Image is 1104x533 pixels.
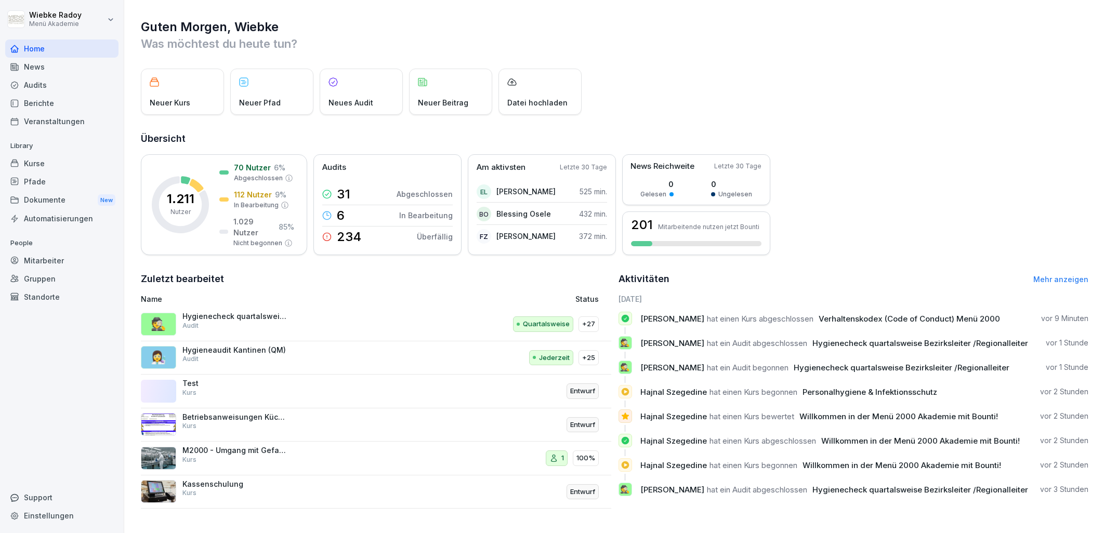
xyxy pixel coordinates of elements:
[5,488,119,507] div: Support
[141,294,438,304] p: Name
[141,447,176,470] img: dssva556e3cgduke16rcbj2v.png
[496,208,551,219] p: Blessing Osele
[620,336,630,350] p: 🕵️
[1046,338,1088,348] p: vor 1 Stunde
[523,319,570,329] p: Quartalsweise
[819,314,1000,324] span: Verhaltenskodex (Code of Conduct) Menü 2000
[233,238,282,248] p: Nicht begonnen
[29,11,82,20] p: Wiebke Radoy
[709,436,816,446] span: hat einen Kurs abgeschlossen
[707,363,788,372] span: hat ein Audit begonnen
[1040,411,1088,421] p: vor 2 Stunden
[182,354,199,364] p: Audit
[141,272,611,286] h2: Zuletzt bearbeitet
[5,191,119,210] a: DokumenteNew
[803,460,1001,470] span: Willkommen in der Menü 2000 Akademie mit Bounti!
[5,235,119,251] p: People
[167,193,194,205] p: 1.211
[141,375,611,408] a: TestKursEntwurf
[182,412,286,422] p: Betriebsanweisungen Küchengeräte
[477,162,525,174] p: Am aktivsten
[5,94,119,112] a: Berichte
[337,209,345,222] p: 6
[640,190,666,199] p: Gelesen
[582,353,595,363] p: +25
[709,460,797,470] span: hat einen Kurs begonnen
[711,179,752,190] p: 0
[707,338,807,348] span: hat ein Audit abgeschlossen
[182,455,196,464] p: Kurs
[5,209,119,228] div: Automatisierungen
[1040,484,1088,495] p: vor 3 Stunden
[477,207,491,221] div: BO
[5,507,119,525] div: Einstellungen
[5,76,119,94] a: Audits
[709,411,794,421] span: hat einen Kurs bewertet
[1040,387,1088,397] p: vor 2 Stunden
[141,131,1088,146] h2: Übersicht
[619,272,669,286] h2: Aktivitäten
[141,475,611,509] a: KassenschulungKursEntwurf
[575,294,599,304] p: Status
[141,35,1088,52] p: Was möchtest du heute tun?
[239,97,281,108] p: Neuer Pfad
[570,420,595,430] p: Entwurf
[5,58,119,76] a: News
[5,138,119,154] p: Library
[560,163,607,172] p: Letzte 30 Tage
[5,39,119,58] div: Home
[141,442,611,475] a: M2000 - Umgang mit GefahrstoffenKurs1100%
[182,421,196,431] p: Kurs
[5,288,119,306] a: Standorte
[1033,275,1088,284] a: Mehr anzeigen
[5,154,119,172] a: Kurse
[182,312,286,321] p: Hygienecheck quartalsweise Bezirksleiter /Regionalleiter
[812,485,1028,495] span: Hygienecheck quartalsweise Bezirksleiter /Regionalleiter
[631,219,653,231] h3: 201
[707,314,813,324] span: hat einen Kurs abgeschlossen
[5,172,119,191] a: Pfade
[561,453,564,463] p: 1
[397,189,453,199] p: Abgeschlossen
[141,413,176,436] img: fo1sisimhtzdww2xxsvhvhop.png
[821,436,1020,446] span: Willkommen in der Menü 2000 Akademie mit Bounti!
[640,387,707,397] span: Hajnal Szegedine
[141,408,611,442] a: Betriebsanweisungen KüchengeräteKursEntwurf
[718,190,752,199] p: Ungelesen
[5,112,119,130] a: Veranstaltungen
[570,487,595,497] p: Entwurf
[477,184,491,199] div: EL
[579,208,607,219] p: 432 min.
[182,488,196,498] p: Kurs
[182,321,199,330] p: Audit
[182,345,286,355] p: Hygieneaudit Kantinen (QM)
[141,341,611,375] a: 👩‍🔬Hygieneaudit Kantinen (QM)AuditJederzeit+25
[640,485,704,495] span: [PERSON_NAME]
[5,251,119,270] a: Mitarbeiter
[322,162,346,174] p: Audits
[477,229,491,244] div: FZ
[274,162,285,173] p: 6 %
[399,210,453,221] p: In Bearbeitung
[812,338,1028,348] span: Hygienecheck quartalsweise Bezirksleiter /Regionalleiter
[570,386,595,396] p: Entwurf
[337,188,350,201] p: 31
[640,314,704,324] span: [PERSON_NAME]
[620,482,630,497] p: 🕵️
[233,216,275,238] p: 1.029 Nutzer
[707,485,807,495] span: hat ein Audit abgeschlossen
[279,221,294,232] p: 85 %
[658,223,759,231] p: Mitarbeitende nutzen jetzt Bounti
[1040,460,1088,470] p: vor 2 Stunden
[630,161,694,172] p: News Reichweite
[337,231,361,243] p: 234
[141,480,176,503] img: xqyhcpuxuopos4jybcvxbx5j.png
[5,270,119,288] a: Gruppen
[170,207,191,217] p: Nutzer
[799,411,998,421] span: Willkommen in der Menü 2000 Akademie mit Bounti!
